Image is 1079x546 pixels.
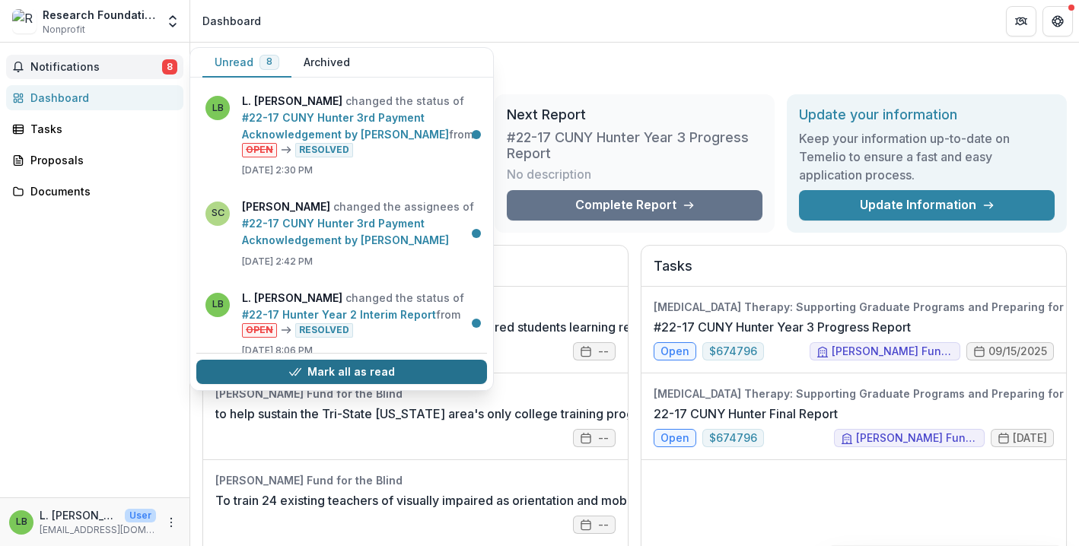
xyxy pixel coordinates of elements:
div: Research Foundation of CUNY on behalf of Hunter College of CUNY [43,7,156,23]
a: Complete Report [507,190,762,221]
p: No description [507,165,591,183]
p: changed the status of from [242,93,478,157]
div: Dashboard [30,90,171,106]
a: Documents [6,179,183,204]
button: Get Help [1042,6,1073,37]
a: To train 24 existing teachers of visually impaired as orientation and mobility specialists - 1350... [215,491,781,509]
a: #22-17 Hunter Year 2 Interim Report [242,308,436,321]
button: Mark all as read [196,360,487,384]
img: Research Foundation of CUNY on behalf of Hunter College of CUNY [12,9,37,33]
p: changed the assignees of [242,198,478,249]
a: #22-17 CUNY Hunter Year 3 Progress Report [654,318,911,336]
span: Notifications [30,61,162,74]
p: changed the status of from [242,290,478,338]
button: Notifications8 [6,55,183,79]
a: Proposals [6,148,183,173]
h2: Next Report [507,106,762,123]
div: Dashboard [202,13,261,29]
button: More [162,513,180,532]
p: User [125,509,156,522]
h2: Update your information [799,106,1055,123]
nav: breadcrumb [196,10,267,32]
div: Proposals [30,152,171,168]
h2: Tasks [654,258,1054,287]
span: Nonprofit [43,23,85,37]
button: Open entity switcher [162,6,183,37]
a: 22-17 CUNY Hunter Final Report [654,405,838,423]
a: Tasks [6,116,183,141]
a: Dashboard [6,85,183,110]
button: Unread [202,48,291,78]
p: [EMAIL_ADDRESS][DOMAIN_NAME] [40,523,156,537]
a: #22-17 CUNY Hunter 3rd Payment Acknowledgement by [PERSON_NAME] [242,111,449,141]
span: 8 [266,56,272,67]
p: L. [PERSON_NAME] [40,507,119,523]
span: 8 [162,59,177,75]
a: Update Information [799,190,1055,221]
h1: Dashboard [202,55,1067,82]
h3: Keep your information up-to-date on Temelio to ensure a fast and easy application process. [799,129,1055,184]
div: Tasks [30,121,171,137]
button: Partners [1006,6,1036,37]
h3: #22-17 CUNY Hunter Year 3 Progress Report [507,129,762,162]
button: Archived [291,48,362,78]
div: Documents [30,183,171,199]
a: #22-17 CUNY Hunter 3rd Payment Acknowledgement by [PERSON_NAME] [242,217,449,246]
div: L. Beth Brady [16,517,27,527]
